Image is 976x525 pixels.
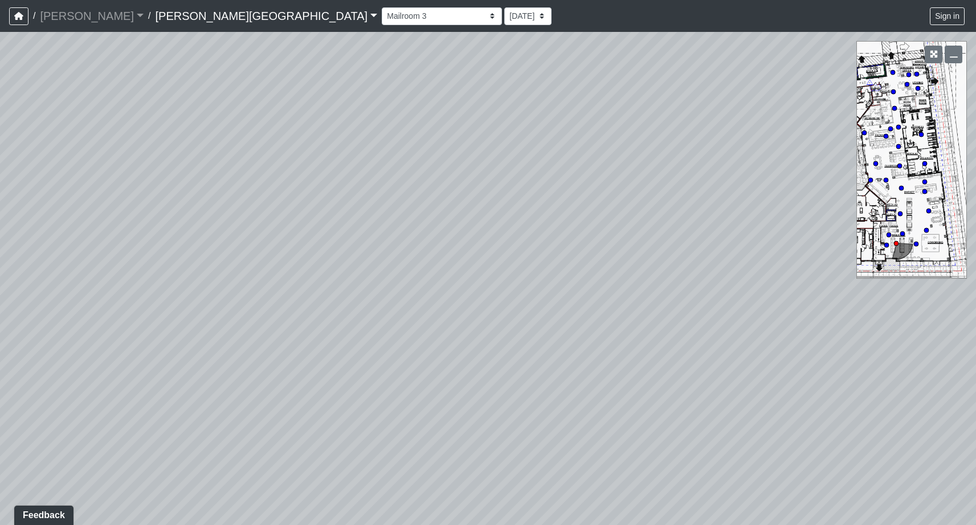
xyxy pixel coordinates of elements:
a: [PERSON_NAME] [40,5,144,27]
span: / [28,5,40,27]
span: / [144,5,155,27]
button: Sign in [930,7,965,25]
a: [PERSON_NAME][GEOGRAPHIC_DATA] [155,5,377,27]
iframe: Ybug feedback widget [9,502,76,525]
